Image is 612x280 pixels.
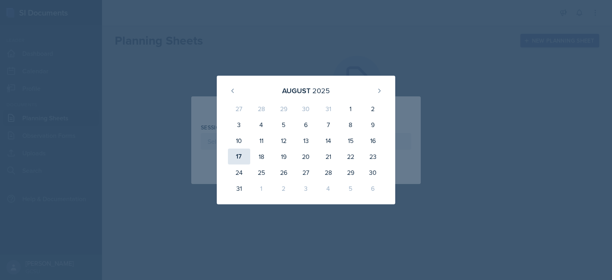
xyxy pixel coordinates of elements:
[250,149,273,164] div: 18
[339,149,362,164] div: 22
[273,117,295,133] div: 5
[339,101,362,117] div: 1
[339,117,362,133] div: 8
[317,164,339,180] div: 28
[362,164,384,180] div: 30
[339,164,362,180] div: 29
[273,164,295,180] div: 26
[362,101,384,117] div: 2
[339,180,362,196] div: 5
[312,85,330,96] div: 2025
[362,133,384,149] div: 16
[295,117,317,133] div: 6
[250,180,273,196] div: 1
[228,117,250,133] div: 3
[362,149,384,164] div: 23
[362,180,384,196] div: 6
[250,101,273,117] div: 28
[362,117,384,133] div: 9
[295,180,317,196] div: 3
[273,149,295,164] div: 19
[282,85,310,96] div: August
[228,149,250,164] div: 17
[273,133,295,149] div: 12
[339,133,362,149] div: 15
[228,164,250,180] div: 24
[295,164,317,180] div: 27
[250,133,273,149] div: 11
[317,133,339,149] div: 14
[228,180,250,196] div: 31
[273,101,295,117] div: 29
[295,133,317,149] div: 13
[317,149,339,164] div: 21
[273,180,295,196] div: 2
[295,101,317,117] div: 30
[317,101,339,117] div: 31
[295,149,317,164] div: 20
[250,164,273,180] div: 25
[228,133,250,149] div: 10
[228,101,250,117] div: 27
[317,117,339,133] div: 7
[317,180,339,196] div: 4
[250,117,273,133] div: 4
